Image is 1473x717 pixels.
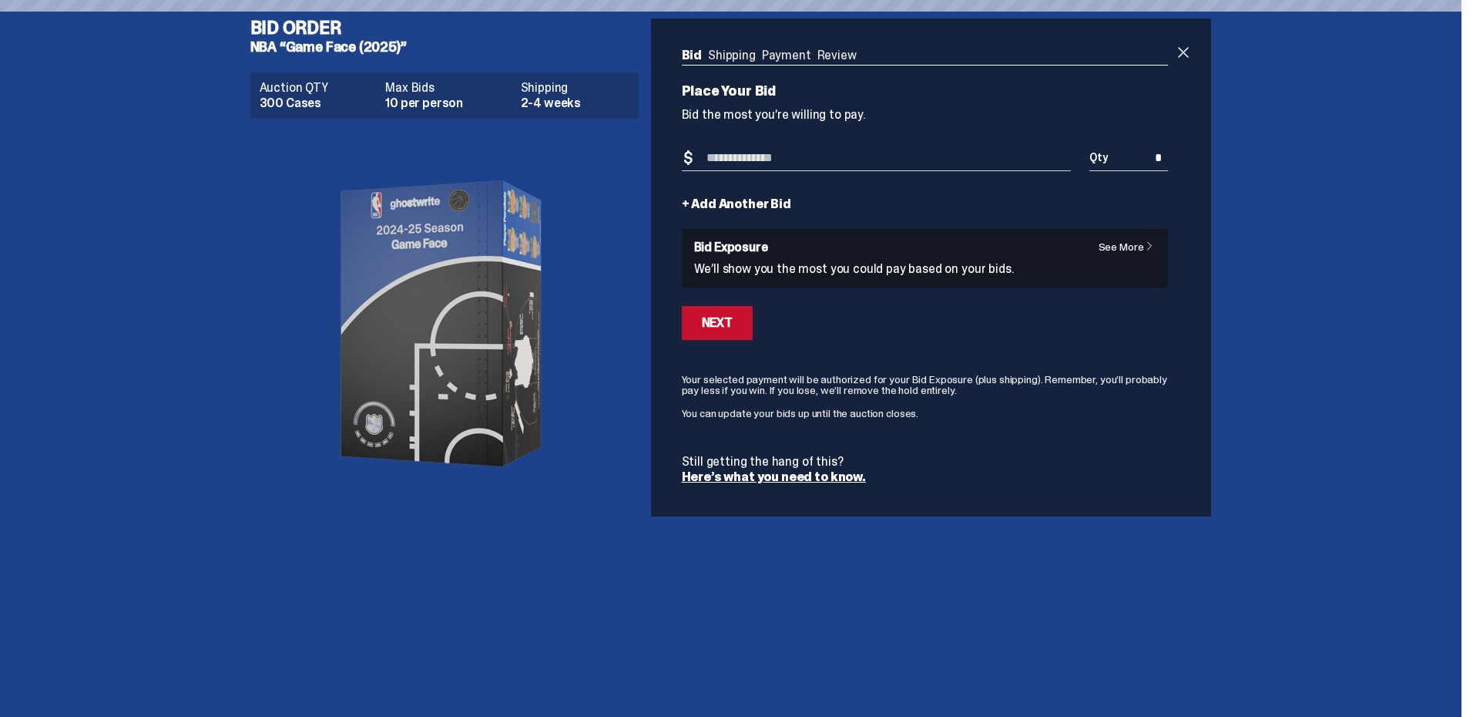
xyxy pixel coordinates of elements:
[682,374,1169,396] p: Your selected payment will be authorized for your Bid Exposure (plus shipping). Remember, you’ll ...
[682,469,866,485] a: Here’s what you need to know.
[702,317,733,329] div: Next
[385,82,511,94] dt: Max Bids
[682,306,753,340] button: Next
[682,408,1169,419] p: You can update your bids up until the auction closes.
[521,82,629,94] dt: Shipping
[385,97,511,109] dd: 10 per person
[682,109,1169,121] p: Bid the most you’re willing to pay.
[1099,241,1163,252] a: See More
[682,47,703,63] a: Bid
[694,263,1156,275] p: We’ll show you the most you could pay based on your bids.
[682,198,791,210] a: + Add Another Bid
[682,84,1102,98] p: Place Your Bid
[250,19,651,37] h4: Bid Order
[694,241,1156,254] h6: Bid Exposure
[260,82,377,94] dt: Auction QTY
[260,97,377,109] dd: 300 Cases
[521,97,629,109] dd: 2-4 weeks
[682,456,1169,468] p: Still getting the hang of this?
[1089,152,1108,163] span: Qty
[683,150,693,166] span: $
[290,131,599,517] img: product image
[250,40,651,54] h5: NBA “Game Face (2025)”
